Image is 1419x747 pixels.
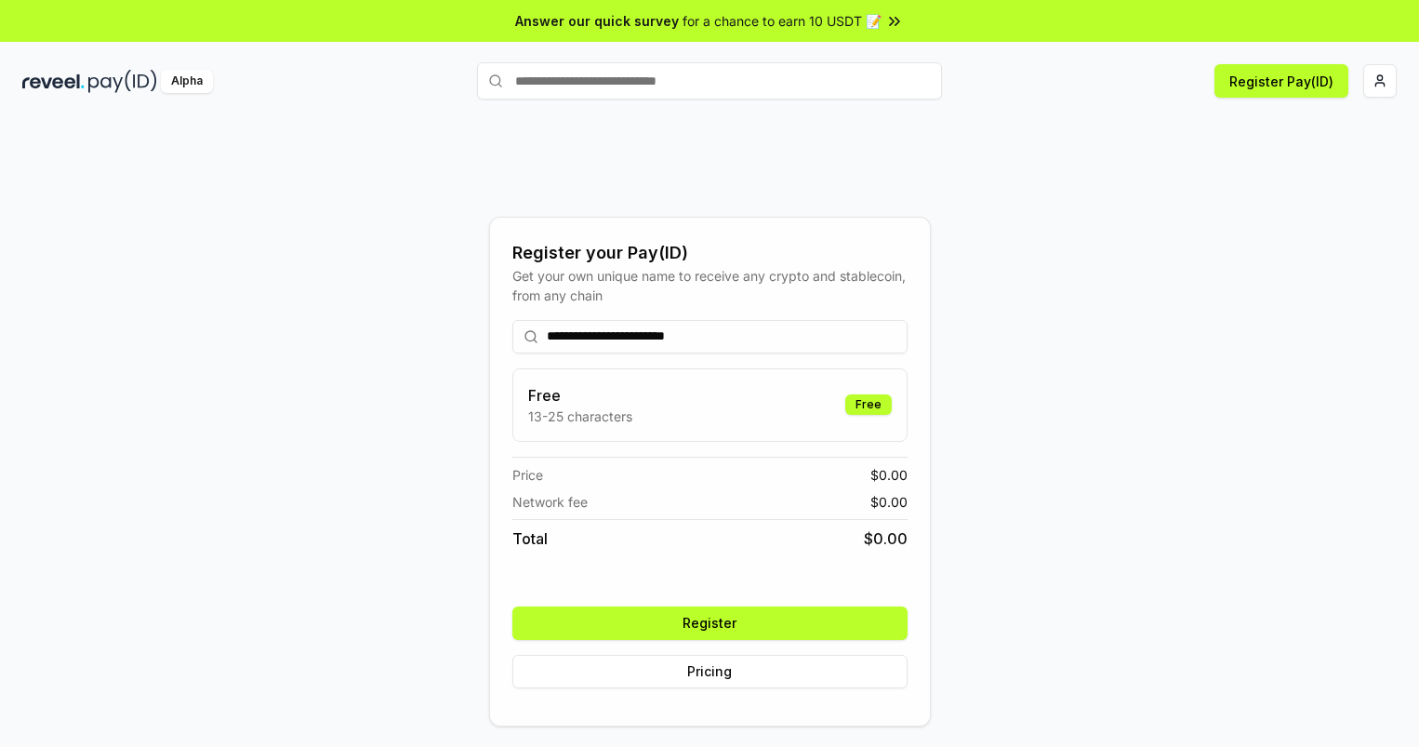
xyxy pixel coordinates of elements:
[88,70,157,93] img: pay_id
[512,607,908,640] button: Register
[512,655,908,688] button: Pricing
[512,465,543,485] span: Price
[528,407,632,426] p: 13-25 characters
[1214,64,1348,98] button: Register Pay(ID)
[512,266,908,305] div: Get your own unique name to receive any crypto and stablecoin, from any chain
[515,11,679,31] span: Answer our quick survey
[870,465,908,485] span: $ 0.00
[22,70,85,93] img: reveel_dark
[512,492,588,512] span: Network fee
[683,11,882,31] span: for a chance to earn 10 USDT 📝
[512,527,548,550] span: Total
[845,394,892,415] div: Free
[528,384,632,407] h3: Free
[870,492,908,512] span: $ 0.00
[864,527,908,550] span: $ 0.00
[161,70,213,93] div: Alpha
[512,240,908,266] div: Register your Pay(ID)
